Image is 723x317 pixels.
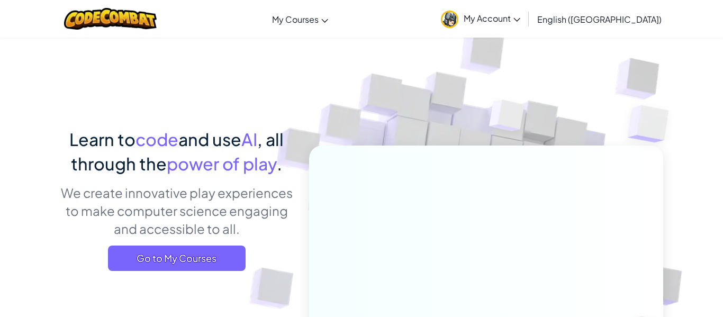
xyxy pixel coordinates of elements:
a: English ([GEOGRAPHIC_DATA]) [532,5,667,33]
span: Learn to [69,129,135,150]
a: My Courses [267,5,333,33]
a: Go to My Courses [108,246,246,271]
img: CodeCombat logo [64,8,157,30]
p: We create innovative play experiences to make computer science engaging and accessible to all. [60,184,293,238]
span: code [135,129,178,150]
span: AI [241,129,257,150]
span: . [277,153,282,174]
span: English ([GEOGRAPHIC_DATA]) [537,14,662,25]
span: power of play [167,153,277,174]
a: My Account [436,2,526,35]
img: avatar [441,11,458,28]
img: Overlap cubes [469,79,546,158]
span: My Account [464,13,520,24]
span: and use [178,129,241,150]
span: My Courses [272,14,319,25]
img: Overlap cubes [607,79,698,169]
